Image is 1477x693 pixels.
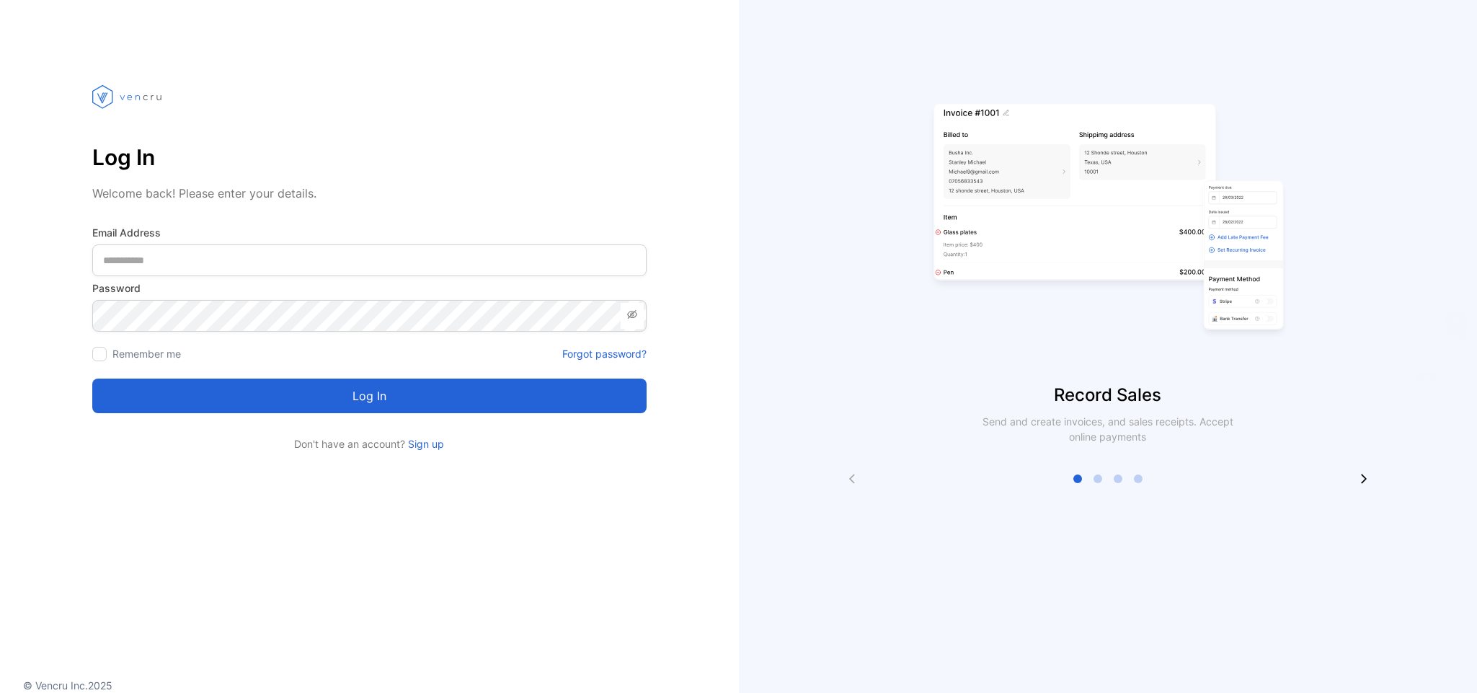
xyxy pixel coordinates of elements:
p: Welcome back! Please enter your details. [92,185,647,202]
label: Password [92,281,647,296]
a: Sign up [405,438,444,450]
img: slider image [928,58,1288,382]
p: Send and create invoices, and sales receipts. Accept online payments [970,414,1246,444]
label: Remember me [112,348,181,360]
img: vencru logo [92,58,164,136]
a: Forgot password? [562,346,647,361]
label: Email Address [92,225,647,240]
p: Don't have an account? [92,436,647,451]
p: Log In [92,140,647,175]
button: Log in [92,379,647,413]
